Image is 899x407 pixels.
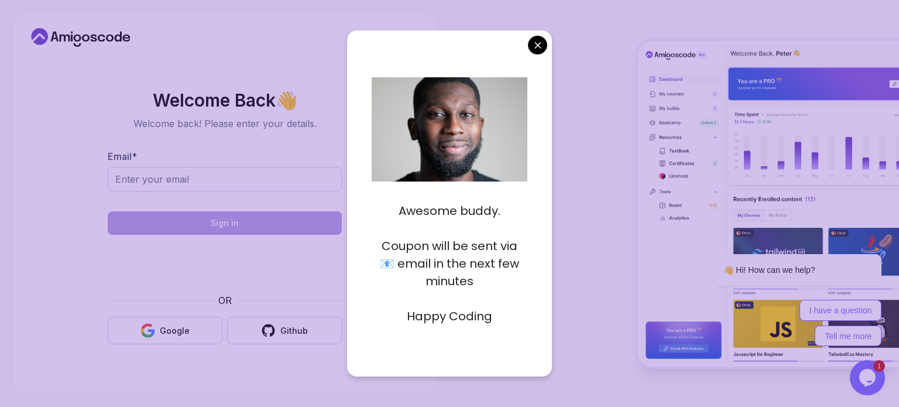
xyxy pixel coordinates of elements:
div: Google [160,325,190,337]
img: Amigoscode Dashboard [638,41,899,367]
p: OR [218,293,232,307]
label: Email * [108,151,137,162]
h2: Welcome Back [108,91,342,110]
iframe: chat widget [677,162,887,354]
p: Welcome back! Please enter your details. [108,117,342,131]
div: Sign in [211,217,239,229]
button: Google [108,317,222,344]
button: Sign in [108,211,342,235]
iframe: Widget containing checkbox for hCaptcha security challenge [136,242,313,286]
span: 👋 [274,89,299,112]
button: Github [227,317,342,344]
input: Enter your email [108,167,342,191]
a: Home link [28,28,133,47]
div: Github [280,325,308,337]
iframe: chat widget [850,360,887,395]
